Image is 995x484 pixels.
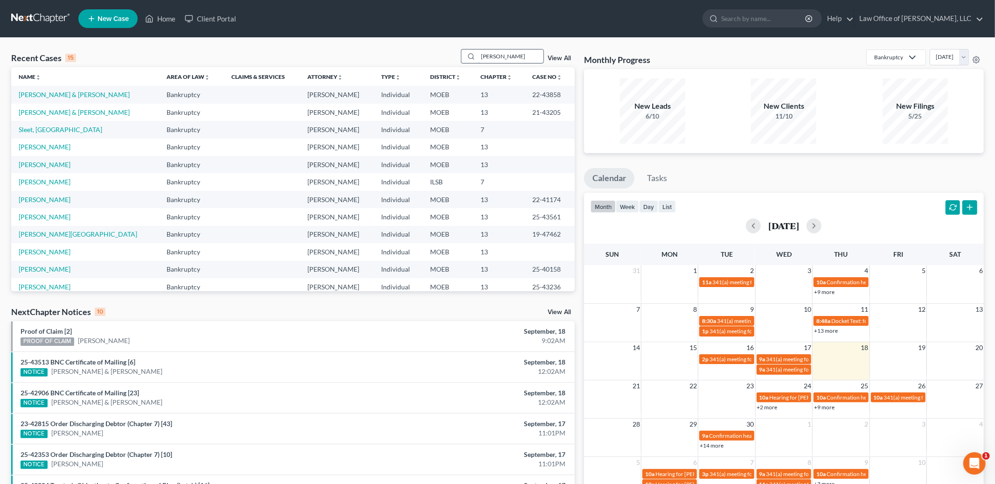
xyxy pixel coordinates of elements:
[917,304,926,315] span: 12
[473,139,525,156] td: 13
[884,394,974,401] span: 341(a) meeting for [PERSON_NAME]
[591,200,616,213] button: month
[159,208,224,225] td: Bankruptcy
[770,394,892,401] span: Hearing for [PERSON_NAME] & [PERSON_NAME]
[746,419,755,430] span: 30
[473,208,525,225] td: 13
[374,261,423,278] td: Individual
[746,342,755,353] span: 16
[21,399,48,407] div: NOTICE
[635,304,641,315] span: 7
[632,265,641,276] span: 31
[19,230,137,238] a: [PERSON_NAME][GEOGRAPHIC_DATA]
[759,470,765,477] span: 9a
[831,317,915,324] span: Docket Text: for [PERSON_NAME]
[374,278,423,295] td: Individual
[814,288,835,295] a: +9 more
[883,112,948,121] div: 5/25
[473,156,525,173] td: 13
[525,278,575,295] td: 25-43236
[766,470,856,477] span: 341(a) meeting for [PERSON_NAME]
[300,86,374,103] td: [PERSON_NAME]
[757,404,778,411] a: +2 more
[963,452,986,475] iframe: Intercom live chat
[584,54,650,65] h3: Monthly Progress
[159,104,224,121] td: Bankruptcy
[816,317,830,324] span: 8:48a
[21,420,172,428] a: 23-42815 Order Discharging Debtor (Chapter 7) [43]
[974,304,984,315] span: 13
[639,200,658,213] button: day
[710,470,800,477] span: 341(a) meeting for [PERSON_NAME]
[374,243,423,260] td: Individual
[374,139,423,156] td: Individual
[19,126,102,133] a: Sleet, [GEOGRAPHIC_DATA]
[874,394,883,401] span: 10a
[300,261,374,278] td: [PERSON_NAME]
[11,52,76,63] div: Recent Cases
[51,428,103,438] a: [PERSON_NAME]
[532,73,562,80] a: Case Nounfold_more
[423,104,473,121] td: MOEB
[620,112,685,121] div: 6/10
[709,432,864,439] span: Confirmation hearing for [PERSON_NAME] & [PERSON_NAME]
[390,358,565,367] div: September, 18
[396,75,401,80] i: unfold_more
[721,10,807,27] input: Search by name...
[860,304,870,315] span: 11
[374,226,423,243] td: Individual
[759,394,769,401] span: 10a
[750,265,755,276] span: 2
[473,86,525,103] td: 13
[822,10,854,27] a: Help
[423,191,473,208] td: MOEB
[19,196,70,203] a: [PERSON_NAME]
[19,248,70,256] a: [PERSON_NAME]
[759,356,765,363] span: 9a
[921,265,926,276] span: 5
[816,394,826,401] span: 10a
[632,380,641,392] span: 21
[430,73,461,80] a: Districtunfold_more
[692,457,698,468] span: 6
[807,265,812,276] span: 3
[423,139,473,156] td: MOEB
[525,261,575,278] td: 25-40158
[827,279,982,286] span: Confirmation hearing for [PERSON_NAME] & [PERSON_NAME]
[702,317,716,324] span: 8:30a
[655,470,728,477] span: Hearing for [PERSON_NAME]
[300,208,374,225] td: [PERSON_NAME]
[159,121,224,138] td: Bankruptcy
[473,191,525,208] td: 13
[423,243,473,260] td: MOEB
[95,308,105,316] div: 10
[874,53,903,61] div: Bankruptcy
[921,419,926,430] span: 3
[864,457,870,468] span: 9
[390,459,565,469] div: 11:01PM
[300,121,374,138] td: [PERSON_NAME]
[423,261,473,278] td: MOEB
[776,250,792,258] span: Wed
[917,342,926,353] span: 19
[21,337,74,346] div: PROOF OF CLAIM
[525,86,575,103] td: 22-43858
[19,143,70,151] a: [PERSON_NAME]
[860,380,870,392] span: 25
[390,367,565,376] div: 12:02AM
[473,121,525,138] td: 7
[616,200,639,213] button: week
[978,265,984,276] span: 6
[11,306,105,317] div: NextChapter Notices
[480,73,512,80] a: Chapterunfold_more
[390,336,565,345] div: 9:02AM
[827,394,932,401] span: Confirmation hearing for [PERSON_NAME]
[390,450,565,459] div: September, 17
[374,121,423,138] td: Individual
[803,342,812,353] span: 17
[51,459,103,469] a: [PERSON_NAME]
[548,309,571,316] a: View All
[864,419,870,430] span: 2
[300,156,374,173] td: [PERSON_NAME]
[689,380,698,392] span: 22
